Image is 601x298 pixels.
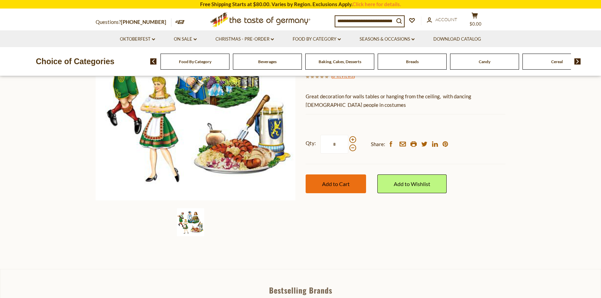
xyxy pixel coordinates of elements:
a: Oktoberfest [120,36,155,43]
img: previous arrow [150,58,157,65]
a: Christmas - PRE-ORDER [215,36,274,43]
a: Download Catalog [433,36,481,43]
span: ( ) [331,72,355,79]
a: Food By Category [293,36,341,43]
a: Cereal [551,59,563,64]
span: Add to Cart [322,181,350,187]
a: Seasons & Occasions [360,36,415,43]
a: [PHONE_NUMBER] [121,19,166,25]
strong: Qty: [306,139,316,147]
a: Baking, Cakes, Desserts [319,59,361,64]
a: Breads [406,59,419,64]
button: Add to Cart [306,174,366,193]
div: Bestselling Brands [0,286,601,294]
span: $0.00 [470,21,481,27]
a: Food By Category [179,59,211,64]
img: The Taste of Germany Oktoberfest Dancing Cutouts 13 1/4" x 16 1/4" printed 2 sides (4/pkg) [177,208,204,236]
a: Click here for details. [352,1,401,7]
button: $0.00 [464,12,485,29]
input: Qty: [320,135,348,154]
span: Share: [371,140,385,148]
img: next arrow [574,58,581,65]
a: Candy [479,59,490,64]
a: Add to Wishlist [377,174,447,193]
a: Account [427,16,457,24]
span: Account [435,17,457,22]
a: On Sale [174,36,197,43]
p: Great decoration for walls tables or hanging from the ceiling, with dancing [DEMOGRAPHIC_DATA] pe... [306,92,505,109]
a: Beverages [258,59,277,64]
p: Questions? [96,18,171,27]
